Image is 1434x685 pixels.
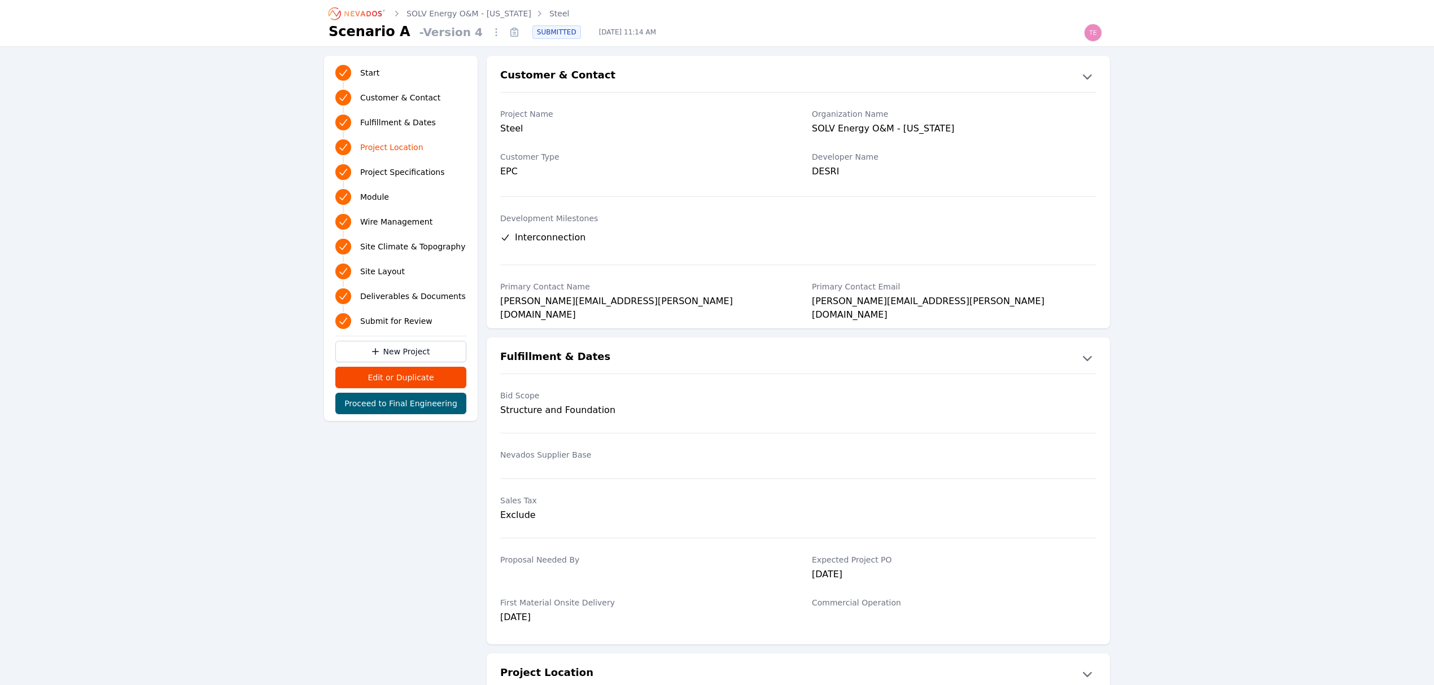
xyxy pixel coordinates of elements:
div: [PERSON_NAME][EMAIL_ADDRESS][PERSON_NAME][DOMAIN_NAME] [812,295,1096,310]
nav: Breadcrumb [329,5,569,23]
label: Bid Scope [500,390,785,401]
h2: Fulfillment & Dates [500,349,610,367]
span: Site Climate & Topography [360,241,465,252]
div: [DATE] [812,568,1096,583]
div: Exclude [500,508,785,522]
label: Development Milestones [500,213,1096,224]
span: Start [360,67,379,78]
span: Customer & Contact [360,92,440,103]
a: Steel [549,8,570,19]
label: Developer Name [812,151,1096,163]
label: Proposal Needed By [500,554,785,565]
span: Deliverables & Documents [360,291,466,302]
button: Fulfillment & Dates [487,349,1110,367]
span: Site Layout [360,266,405,277]
span: Module [360,191,389,203]
div: Structure and Foundation [500,403,785,417]
label: Organization Name [812,108,1096,120]
div: SOLV Energy O&M - [US_STATE] [812,122,1096,138]
span: Wire Management [360,216,432,227]
img: Ted Elliott [1084,24,1102,42]
label: Sales Tax [500,495,785,506]
a: SOLV Energy O&M - [US_STATE] [406,8,531,19]
label: Project Name [500,108,785,120]
span: Project Location [360,142,423,153]
button: Customer & Contact [487,67,1110,85]
label: Primary Contact Name [500,281,785,292]
span: Interconnection [515,231,585,244]
button: Proceed to Final Engineering [335,393,466,414]
span: Fulfillment & Dates [360,117,436,128]
span: - Version 4 [415,24,487,40]
div: [PERSON_NAME][EMAIL_ADDRESS][PERSON_NAME][DOMAIN_NAME] [500,295,785,310]
nav: Progress [335,63,466,331]
div: SUBMITTED [532,25,581,39]
label: Nevados Supplier Base [500,449,785,460]
div: DESRI [812,165,1096,181]
h2: Customer & Contact [500,67,615,85]
a: New Project [335,341,466,362]
button: Project Location [487,665,1110,683]
span: Submit for Review [360,315,432,327]
button: Edit or Duplicate [335,367,466,388]
h1: Scenario A [329,23,410,41]
div: Steel [500,122,785,138]
label: Expected Project PO [812,554,1096,565]
label: Commercial Operation [812,597,1096,608]
div: EPC [500,165,785,178]
label: Customer Type [500,151,785,163]
div: [DATE] [500,611,785,626]
h2: Project Location [500,665,593,683]
label: Primary Contact Email [812,281,1096,292]
label: First Material Onsite Delivery [500,597,785,608]
span: [DATE] 11:14 AM [590,28,665,37]
span: Project Specifications [360,166,445,178]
